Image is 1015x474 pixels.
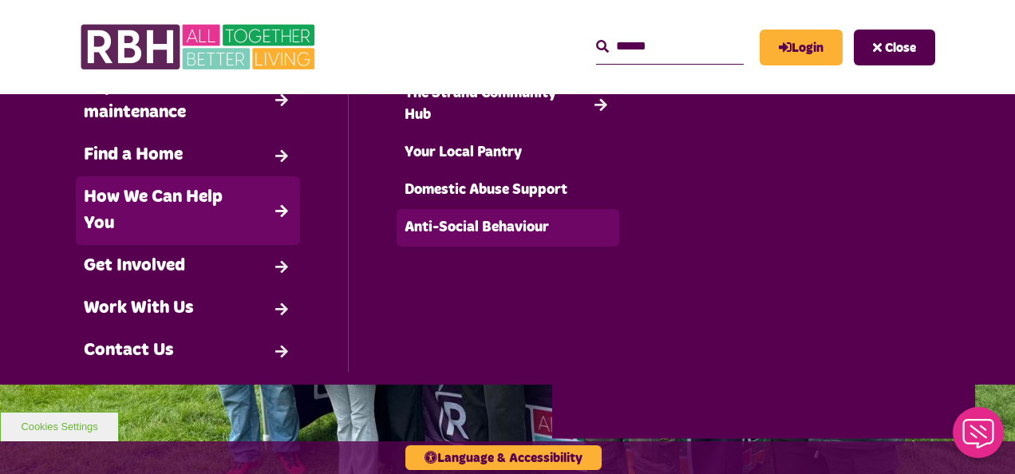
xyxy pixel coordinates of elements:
a: Your Local Pantry [397,134,620,172]
iframe: Netcall Web Assistant for live chat [943,402,1015,474]
a: Domestic Abuse Support [397,172,620,209]
a: Work With Us [76,287,300,330]
a: The Strand Community Hub [397,75,620,134]
span: Close [885,41,916,54]
a: Repairs & maintenance [76,65,300,134]
a: How We Can Help You [76,176,300,245]
a: Find a Home [76,134,300,176]
input: Search [596,30,744,64]
a: Get Involved [76,245,300,287]
button: Navigation [854,30,935,65]
a: Anti-Social Behaviour [397,209,620,247]
button: Language & Accessibility [405,445,602,470]
a: MyRBH [760,30,843,65]
img: RBH [80,16,319,78]
a: Contact Us [76,330,300,372]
